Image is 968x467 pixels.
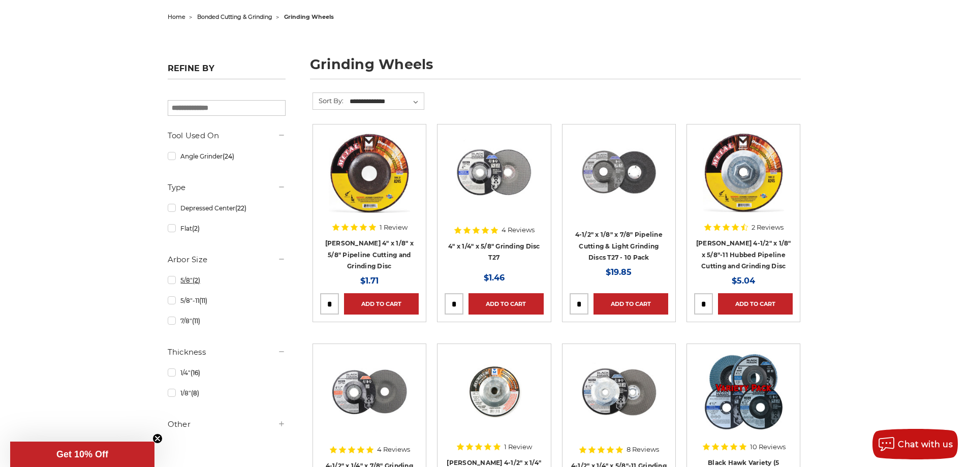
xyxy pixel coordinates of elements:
label: Sort By: [313,93,344,108]
a: 4" x 1/4" x 5/8" Grinding Disc T27 [448,242,540,262]
span: (2) [192,225,200,232]
span: 4 Reviews [502,227,535,233]
span: 1 Review [380,224,408,231]
a: Add to Cart [718,293,793,315]
span: (16) [191,369,200,377]
h5: Other [168,418,286,430]
span: 1 Review [504,444,532,450]
a: [PERSON_NAME] 4" x 1/8" x 5/8" Pipeline Cutting and Grinding Disc [325,239,414,270]
a: home [168,13,185,20]
span: (2) [193,276,200,284]
a: BHA 4.5 inch grinding disc for aluminum [320,351,419,450]
span: $1.71 [360,276,379,286]
span: Get 10% Off [56,449,108,459]
a: Add to Cart [594,293,668,315]
img: View of Black Hawk's 4 1/2 inch T27 pipeline disc, showing both front and back of the grinding wh... [578,132,660,213]
span: (11) [192,317,200,325]
span: (24) [223,152,234,160]
a: [PERSON_NAME] 4-1/2" x 1/8" x 5/8"-11 Hubbed Pipeline Cutting and Grinding Disc [696,239,791,270]
span: (8) [191,389,199,397]
a: Add to Cart [469,293,543,315]
img: Mercer 4-1/2" x 1/8" x 5/8"-11 Hubbed Cutting and Light Grinding Wheel [703,132,784,213]
select: Sort By: [348,94,424,109]
span: (22) [235,204,246,212]
button: Chat with us [872,429,958,459]
span: $5.04 [732,276,755,286]
a: 7/8" [168,312,286,330]
a: Mercer 4" x 1/8" x 5/8 Cutting and Light Grinding Wheel [320,132,419,230]
span: 10 Reviews [750,444,786,450]
img: Black Hawk Variety (5 Cutting, 1 Grinding & 2 Flap Discs) [703,351,784,432]
h5: Type [168,181,286,194]
h5: Refine by [168,64,286,79]
span: 4 Reviews [377,446,410,453]
a: bonded cutting & grinding [197,13,272,20]
span: grinding wheels [284,13,334,20]
span: 2 Reviews [752,224,784,231]
span: 8 Reviews [627,446,659,453]
img: Aluminum Grinding Wheel with Hub [453,351,535,432]
button: Close teaser [152,433,163,444]
a: 1/4" [168,364,286,382]
img: Mercer 4" x 1/8" x 5/8 Cutting and Light Grinding Wheel [329,132,410,213]
span: Chat with us [898,440,953,449]
a: 5/8"-11 [168,292,286,309]
a: Flat [168,220,286,237]
img: BHA 4.5 inch grinding disc for aluminum [329,351,410,432]
a: View of Black Hawk's 4 1/2 inch T27 pipeline disc, showing both front and back of the grinding wh... [570,132,668,230]
a: Black Hawk Variety (5 Cutting, 1 Grinding & 2 Flap Discs) [694,351,793,450]
span: $1.46 [484,273,505,283]
a: Add to Cart [344,293,419,315]
h5: Tool Used On [168,130,286,142]
a: BHA 4.5 Inch Grinding Wheel with 5/8 inch hub [570,351,668,450]
span: (11) [199,297,207,304]
a: Depressed Center [168,199,286,217]
a: Angle Grinder [168,147,286,165]
a: Aluminum Grinding Wheel with Hub [445,351,543,450]
div: Get 10% OffClose teaser [10,442,154,467]
a: 4-1/2" x 1/8" x 7/8" Pipeline Cutting & Light Grinding Discs T27 - 10 Pack [575,231,663,261]
h5: Thickness [168,346,286,358]
h1: grinding wheels [310,57,801,79]
img: 4 inch BHA grinding wheels [453,132,535,213]
h5: Arbor Size [168,254,286,266]
a: Mercer 4-1/2" x 1/8" x 5/8"-11 Hubbed Cutting and Light Grinding Wheel [694,132,793,230]
a: 5/8" [168,271,286,289]
a: 4 inch BHA grinding wheels [445,132,543,230]
img: BHA 4.5 Inch Grinding Wheel with 5/8 inch hub [578,351,660,432]
span: $19.85 [606,267,632,277]
a: 1/8" [168,384,286,402]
